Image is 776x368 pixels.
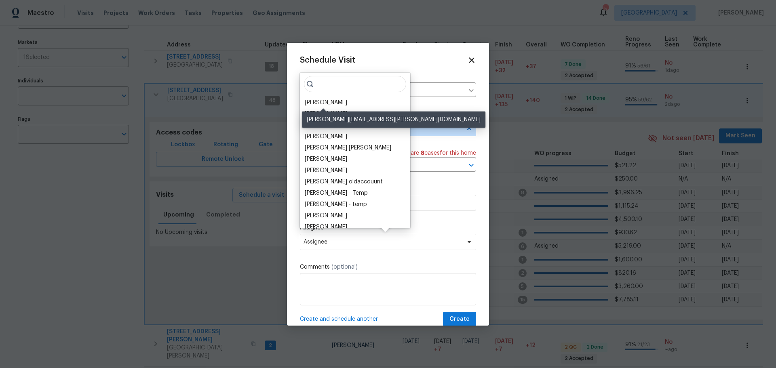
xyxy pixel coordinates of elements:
div: [PERSON_NAME] [305,110,347,118]
button: Create [443,312,476,327]
div: [PERSON_NAME] [305,132,347,141]
div: [PERSON_NAME] [PERSON_NAME] [305,144,391,152]
span: There are case s for this home [395,149,476,157]
div: [PERSON_NAME] [305,212,347,220]
label: Comments [300,263,476,271]
div: [PERSON_NAME] [305,223,347,231]
span: Close [467,56,476,65]
div: [PERSON_NAME] oldaccouunt [305,178,383,186]
span: 8 [421,150,424,156]
div: [PERSON_NAME] [305,155,347,163]
span: Create and schedule another [300,315,378,323]
div: [PERSON_NAME] [305,166,347,175]
span: Schedule Visit [300,56,355,64]
div: [PERSON_NAME] - Temp [305,189,368,197]
button: Open [466,160,477,171]
div: [PERSON_NAME] [305,99,347,107]
div: [PERSON_NAME] - temp [305,200,367,208]
div: [PERSON_NAME][EMAIL_ADDRESS][PERSON_NAME][DOMAIN_NAME] [302,111,485,128]
span: Assignee [304,239,462,245]
span: (optional) [331,264,358,270]
span: Create [449,314,470,324]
